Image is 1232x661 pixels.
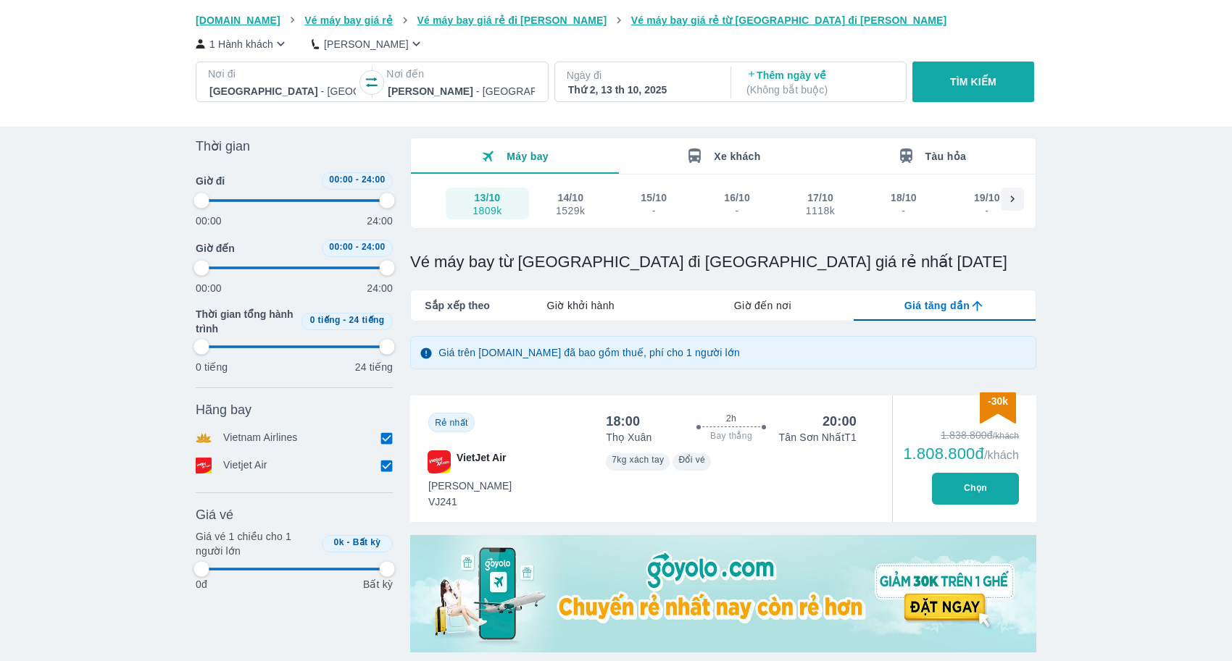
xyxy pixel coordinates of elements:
[974,190,1000,205] div: 19/10
[925,151,967,162] span: Tàu hỏa
[726,413,736,424] span: 2h
[324,37,409,51] p: [PERSON_NAME]
[353,537,381,547] span: Bất kỳ
[304,14,393,26] span: Vé máy bay giá rẻ
[568,83,715,97] div: Thứ 2, 13 th 10, 2025
[417,14,607,26] span: Vé máy bay giá rẻ đi [PERSON_NAME]
[984,449,1019,461] span: /khách
[428,494,512,509] span: VJ241
[746,83,893,97] p: ( Không bắt buộc )
[641,205,666,216] div: -
[425,298,490,313] span: Sắp xếp theo
[457,450,506,473] span: VietJet Air
[475,190,501,205] div: 13/10
[329,242,353,252] span: 00:00
[807,190,833,205] div: 17/10
[823,413,857,430] div: 20:00
[975,205,999,216] div: -
[196,241,235,256] span: Giờ đến
[347,537,350,547] span: -
[547,298,615,313] span: Giờ khởi hành
[367,281,393,295] p: 24:00
[386,67,536,81] p: Nơi đến
[428,450,451,473] img: VJ
[196,307,296,336] span: Thời gian tổng hành trình
[196,36,288,51] button: 1 Hành khách
[725,205,749,216] div: -
[196,13,1036,28] nav: breadcrumb
[950,75,996,89] p: TÌM KIẾM
[891,190,917,205] div: 18/10
[446,188,1001,219] div: scrollable day and price
[473,205,501,216] div: 1809k
[355,360,393,374] p: 24 tiếng
[196,138,250,155] span: Thời gian
[410,535,1036,652] img: media-0
[435,418,467,428] span: Rẻ nhất
[891,205,916,216] div: -
[912,62,1033,102] button: TÌM KIẾM
[196,14,280,26] span: [DOMAIN_NAME]
[343,315,346,325] span: -
[363,577,393,591] p: Bất kỳ
[507,151,549,162] span: Máy bay
[678,455,705,465] span: Đổi vé
[932,473,1019,505] button: Chọn
[779,430,857,445] p: Tân Sơn Nhất T1
[356,242,359,252] span: -
[606,430,652,445] p: Thọ Xuân
[557,190,583,205] div: 14/10
[631,14,947,26] span: Vé máy bay giá rẻ từ [GEOGRAPHIC_DATA] đi [PERSON_NAME]
[714,151,760,162] span: Xe khách
[349,315,385,325] span: 24 tiếng
[196,506,233,523] span: Giá vé
[223,458,267,473] p: Vietjet Air
[196,577,207,591] p: 0đ
[410,252,1036,272] h1: Vé máy bay từ [GEOGRAPHIC_DATA] đi [GEOGRAPHIC_DATA] giá rẻ nhất [DATE]
[196,529,316,558] p: Giá vé 1 chiều cho 1 người lớn
[734,298,791,313] span: Giờ đến nơi
[904,298,970,313] span: Giá tăng dần
[310,315,341,325] span: 0 tiếng
[903,445,1019,463] div: 1.808.800đ
[556,205,585,216] div: 1529k
[362,174,386,185] span: 24:00
[567,68,716,83] p: Ngày đi
[312,36,424,51] button: [PERSON_NAME]
[806,205,835,216] div: 1118k
[196,174,225,188] span: Giờ đi
[196,214,222,228] p: 00:00
[367,214,393,228] p: 24:00
[223,430,298,446] p: Vietnam Airlines
[334,537,344,547] span: 0k
[428,479,512,493] span: [PERSON_NAME]
[196,401,251,418] span: Hãng bay
[641,190,667,205] div: 15/10
[746,68,893,97] p: Thêm ngày về
[196,281,222,295] p: 00:00
[209,37,273,51] p: 1 Hành khách
[903,428,1019,442] div: 1.838.800đ
[329,174,353,185] span: 00:00
[356,174,359,185] span: -
[362,242,386,252] span: 24:00
[606,413,640,430] div: 18:00
[490,290,1036,321] div: lab API tabs example
[988,395,1008,407] span: -30k
[208,67,357,81] p: Nơi đi
[438,345,740,360] p: Giá trên [DOMAIN_NAME] đã bao gồm thuế, phí cho 1 người lớn
[980,392,1016,424] img: discount
[612,455,664,465] span: 7kg xách tay
[724,190,750,205] div: 16/10
[196,360,228,374] p: 0 tiếng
